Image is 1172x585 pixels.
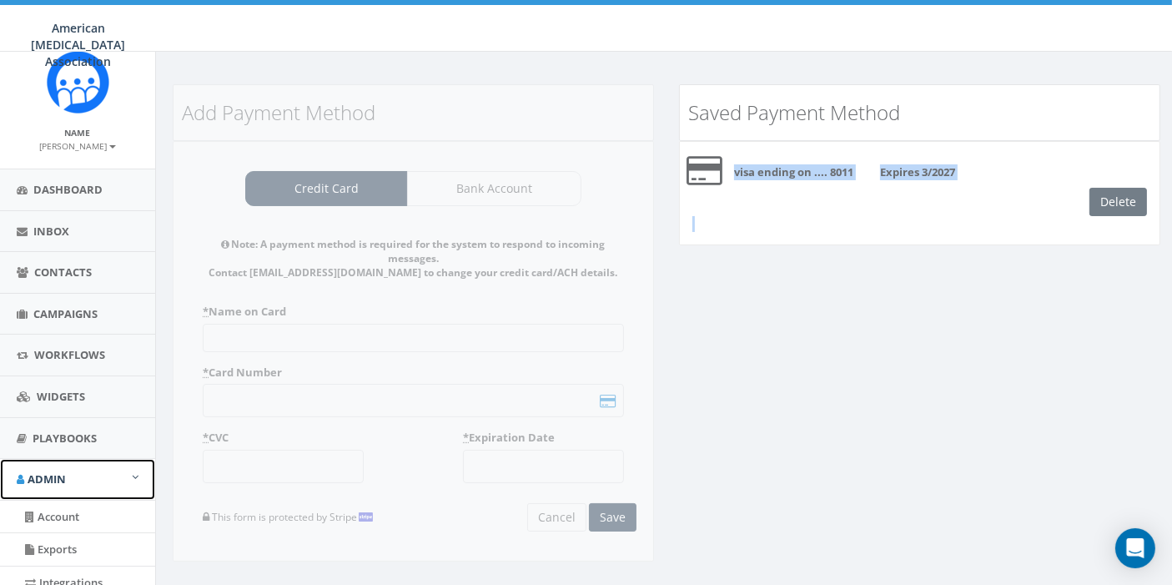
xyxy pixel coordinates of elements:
span: American [MEDICAL_DATA] Association [32,20,126,69]
span: Workflows [34,347,105,362]
span: Widgets [37,389,85,404]
div: Open Intercom Messenger [1115,528,1155,568]
span: Contacts [34,265,92,280]
b: visa ending on .... 8011 [734,164,853,179]
a: [PERSON_NAME] [40,138,116,153]
b: Expires 3/2027 [880,164,955,179]
span: Admin [28,472,66,487]
span: Dashboard [33,182,103,197]
h3: Saved Payment Method [688,102,1151,124]
span: Campaigns [33,306,98,321]
span: Playbooks [33,431,97,446]
span: Inbox [33,224,69,239]
small: [PERSON_NAME] [40,140,116,152]
small: Name [65,127,91,139]
img: Rally_Corp_Icon.png [47,51,109,113]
